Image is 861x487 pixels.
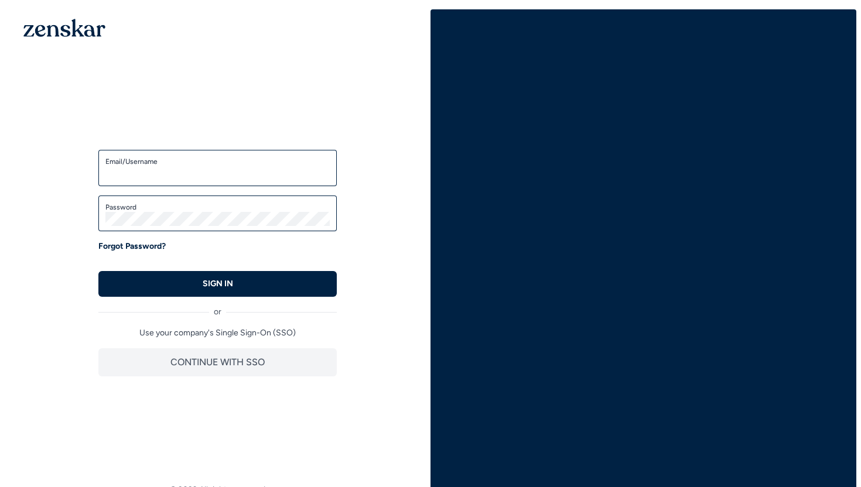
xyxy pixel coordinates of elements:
label: Password [105,203,330,212]
button: CONTINUE WITH SSO [98,348,337,376]
label: Email/Username [105,157,330,166]
div: or [98,297,337,318]
button: SIGN IN [98,271,337,297]
a: Forgot Password? [98,241,166,252]
img: 1OGAJ2xQqyY4LXKgY66KYq0eOWRCkrZdAb3gUhuVAqdWPZE9SRJmCz+oDMSn4zDLXe31Ii730ItAGKgCKgCCgCikA4Av8PJUP... [23,19,105,37]
p: Use your company's Single Sign-On (SSO) [98,327,337,339]
p: SIGN IN [203,278,233,290]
